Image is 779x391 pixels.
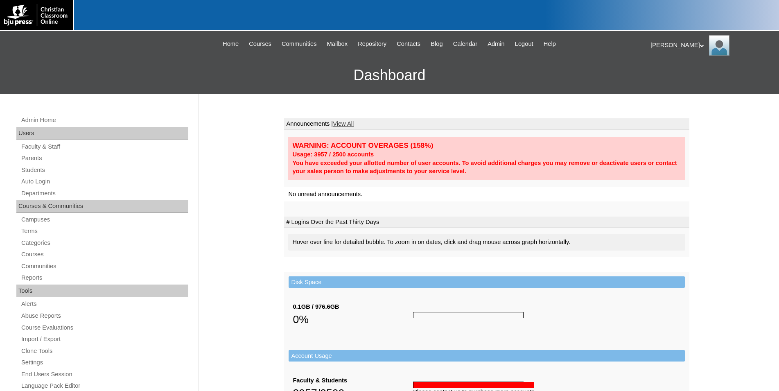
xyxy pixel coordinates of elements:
a: Clone Tools [20,346,188,356]
div: Hover over line for detailed bubble. To zoom in on dates, click and drag mouse across graph horiz... [288,234,685,251]
span: Help [544,39,556,49]
a: Contacts [393,39,424,49]
a: Reports [20,273,188,283]
a: Communities [278,39,321,49]
h3: Dashboard [4,57,775,94]
a: Communities [20,261,188,271]
a: Course Evaluations [20,323,188,333]
span: Courses [249,39,271,49]
span: Blog [431,39,443,49]
span: Mailbox [327,39,348,49]
a: Courses [245,39,275,49]
a: Auto Login [20,176,188,187]
td: Announcements | [284,118,689,130]
div: You have exceeded your allotted number of user accounts. To avoid additional charges you may remo... [292,159,681,176]
span: Contacts [397,39,420,49]
div: Faculty & Students [293,376,413,385]
span: Repository [358,39,386,49]
span: Communities [282,39,317,49]
span: Calendar [453,39,477,49]
a: Help [540,39,560,49]
div: Courses & Communities [16,200,188,213]
a: Language Pack Editor [20,381,188,391]
strong: Usage: 3957 / 2500 accounts [292,151,374,158]
a: Terms [20,226,188,236]
div: WARNING: ACCOUNT OVERAGES (158%) [292,141,681,150]
td: # Logins Over the Past Thirty Days [284,217,689,228]
div: 0% [293,311,413,328]
a: Parents [20,153,188,163]
a: Admin [483,39,509,49]
a: Import / Export [20,334,188,344]
span: Logout [515,39,533,49]
a: Courses [20,249,188,260]
a: Blog [427,39,447,49]
td: Disk Space [289,276,685,288]
div: 0.1GB / 976.6GB [293,303,413,311]
a: Students [20,165,188,175]
a: Faculty & Staff [20,142,188,152]
a: Repository [354,39,391,49]
a: End Users Session [20,369,188,380]
a: Home [219,39,243,49]
img: logo-white.png [4,4,69,26]
a: Alerts [20,299,188,309]
div: [PERSON_NAME] [650,35,771,56]
span: Admin [488,39,505,49]
div: Tools [16,285,188,298]
div: Users [16,127,188,140]
img: Esther Loredo [709,35,729,56]
span: Home [223,39,239,49]
a: Categories [20,238,188,248]
a: Campuses [20,215,188,225]
a: View All [333,120,354,127]
a: Calendar [449,39,481,49]
td: Account Usage [289,350,685,362]
td: No unread announcements. [284,187,689,202]
a: Abuse Reports [20,311,188,321]
a: Mailbox [323,39,352,49]
a: Settings [20,357,188,368]
a: Logout [511,39,537,49]
a: Admin Home [20,115,188,125]
a: Departments [20,188,188,199]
